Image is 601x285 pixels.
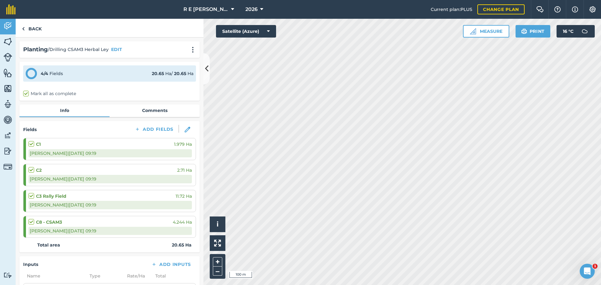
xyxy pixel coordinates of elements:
[3,99,12,109] img: svg+xml;base64,PD94bWwgdmVyc2lvbj0iMS4wIiBlbmNvZGluZz0idXRmLTgiPz4KPCEtLSBHZW5lcmF0b3I6IEFkb2JlIE...
[152,272,166,279] span: Total
[3,115,12,125] img: svg+xml;base64,PD94bWwgdmVyc2lvbj0iMS4wIiBlbmNvZGluZz0idXRmLTgiPz4KPCEtLSBHZW5lcmF0b3I6IEFkb2JlIE...
[557,25,595,38] button: 16 °C
[3,37,12,46] img: svg+xml;base64,PHN2ZyB4bWxucz0iaHR0cDovL3d3dy53My5vcmcvMjAwMC9zdmciIHdpZHRoPSI1NiIgaGVpZ2h0PSI2MC...
[173,219,192,226] span: 4.244 Ha
[3,84,12,93] img: svg+xml;base64,PHN2ZyB4bWxucz0iaHR0cDovL3d3dy53My5vcmcvMjAwMC9zdmciIHdpZHRoPSI1NiIgaGVpZ2h0PSI2MC...
[48,46,109,53] span: / Drilling CSAM3 Herbal Ley
[3,131,12,140] img: svg+xml;base64,PD94bWwgdmVyc2lvbj0iMS4wIiBlbmNvZGluZz0idXRmLTgiPz4KPCEtLSBHZW5lcmF0b3I6IEFkb2JlIE...
[563,25,573,38] span: 16 ° C
[28,149,192,157] div: [PERSON_NAME] | [DATE] 09:19
[36,193,66,200] strong: C3 Rally Field
[36,167,42,174] strong: C2
[580,264,595,279] iframe: Intercom live chat
[189,47,197,53] img: svg+xml;base64,PHN2ZyB4bWxucz0iaHR0cDovL3d3dy53My5vcmcvMjAwMC9zdmciIHdpZHRoPSIyMCIgaGVpZ2h0PSIyNC...
[213,267,222,276] button: –
[16,19,48,37] a: Back
[3,21,12,31] img: svg+xml;base64,PD94bWwgdmVyc2lvbj0iMS4wIiBlbmNvZGluZz0idXRmLTgiPz4KPCEtLSBHZW5lcmF0b3I6IEFkb2JlIE...
[183,6,229,13] span: R E [PERSON_NAME]
[23,272,86,279] span: Name
[431,6,472,13] span: Current plan : PLUS
[41,70,63,77] div: Fields
[572,6,578,13] img: svg+xml;base64,PHN2ZyB4bWxucz0iaHR0cDovL3d3dy53My5vcmcvMjAwMC9zdmciIHdpZHRoPSIxNyIgaGVpZ2h0PSIxNy...
[216,25,276,38] button: Satellite (Azure)
[3,272,12,278] img: svg+xml;base64,PD94bWwgdmVyc2lvbj0iMS4wIiBlbmNvZGluZz0idXRmLTgiPz4KPCEtLSBHZW5lcmF0b3I6IEFkb2JlIE...
[41,71,48,76] strong: 4 / 4
[110,104,200,116] a: Comments
[3,68,12,78] img: svg+xml;base64,PHN2ZyB4bWxucz0iaHR0cDovL3d3dy53My5vcmcvMjAwMC9zdmciIHdpZHRoPSI1NiIgaGVpZ2h0PSI2MC...
[521,28,527,35] img: svg+xml;base64,PHN2ZyB4bWxucz0iaHR0cDovL3d3dy53My5vcmcvMjAwMC9zdmciIHdpZHRoPSIxOSIgaGVpZ2h0PSIyNC...
[152,70,193,77] div: Ha / Ha
[185,127,190,132] img: svg+xml;base64,PHN2ZyB3aWR0aD0iMTgiIGhlaWdodD0iMTgiIHZpZXdCb3g9IjAgMCAxOCAxOCIgZmlsbD0ibm9uZSIgeG...
[19,104,110,116] a: Info
[28,175,192,183] div: [PERSON_NAME] | [DATE] 09:19
[214,240,221,247] img: Four arrows, one pointing top left, one top right, one bottom right and the last bottom left
[28,227,192,235] div: [PERSON_NAME] | [DATE] 09:19
[245,6,258,13] span: 2026
[23,261,38,268] h4: Inputs
[3,53,12,62] img: svg+xml;base64,PD94bWwgdmVyc2lvbj0iMS4wIiBlbmNvZGluZz0idXRmLTgiPz4KPCEtLSBHZW5lcmF0b3I6IEFkb2JlIE...
[554,6,561,13] img: A question mark icon
[36,219,62,226] strong: C8 - CSAM3
[23,90,76,97] label: Mark all as complete
[516,25,551,38] button: Print
[536,6,544,13] img: Two speech bubbles overlapping with the left bubble in the forefront
[589,6,596,13] img: A cog icon
[28,201,192,209] div: [PERSON_NAME] | [DATE] 09:19
[174,141,192,148] span: 1.979 Ha
[177,167,192,174] span: 2.71 Ha
[152,71,164,76] strong: 20.65
[217,220,218,228] span: i
[123,272,152,279] span: Rate/ Ha
[578,25,591,38] img: svg+xml;base64,PD94bWwgdmVyc2lvbj0iMS4wIiBlbmNvZGluZz0idXRmLTgiPz4KPCEtLSBHZW5lcmF0b3I6IEFkb2JlIE...
[3,162,12,171] img: svg+xml;base64,PD94bWwgdmVyc2lvbj0iMS4wIiBlbmNvZGluZz0idXRmLTgiPz4KPCEtLSBHZW5lcmF0b3I6IEFkb2JlIE...
[3,146,12,156] img: svg+xml;base64,PD94bWwgdmVyc2lvbj0iMS4wIiBlbmNvZGluZz0idXRmLTgiPz4KPCEtLSBHZW5lcmF0b3I6IEFkb2JlIE...
[36,141,41,148] strong: C1
[6,4,16,14] img: fieldmargin Logo
[593,264,598,269] span: 1
[172,242,192,248] strong: 20.65 Ha
[111,46,122,53] button: EDIT
[23,45,48,54] h2: Planting
[477,4,525,14] a: Change plan
[210,216,225,232] button: i
[130,125,178,134] button: Add Fields
[176,193,192,200] span: 11.72 Ha
[463,25,509,38] button: Measure
[146,260,196,269] button: Add Inputs
[470,28,476,34] img: Ruler icon
[86,272,123,279] span: Type
[23,126,37,133] h4: Fields
[213,257,222,267] button: +
[22,25,25,33] img: svg+xml;base64,PHN2ZyB4bWxucz0iaHR0cDovL3d3dy53My5vcmcvMjAwMC9zdmciIHdpZHRoPSI5IiBoZWlnaHQ9IjI0Ii...
[174,71,186,76] strong: 20.65
[37,242,60,248] strong: Total area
